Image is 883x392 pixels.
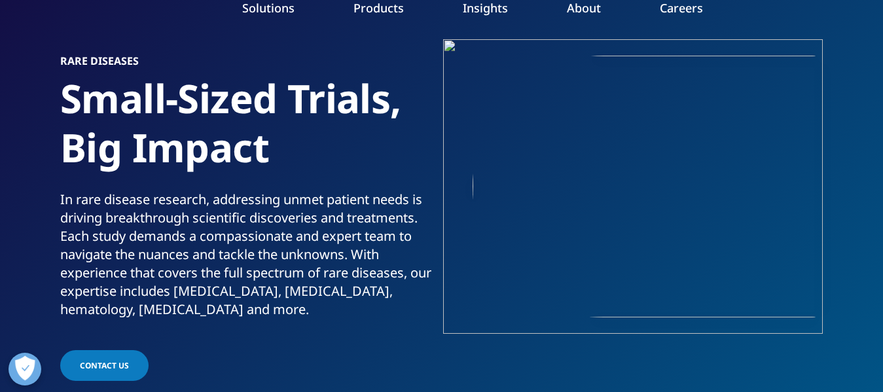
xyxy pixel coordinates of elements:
h6: Rare Diseases [60,56,437,74]
button: Abrir preferências [9,353,41,385]
h1: Small-Sized Trials, Big Impact [60,74,437,190]
span: Contact Us [80,360,129,371]
p: In rare disease research, addressing unmet patient needs is driving breakthrough scientific disco... [60,190,437,327]
img: 209_smiling-girl-standing-in-hospital-hallway.jpg [473,56,823,317]
a: Contact Us [60,350,149,381]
